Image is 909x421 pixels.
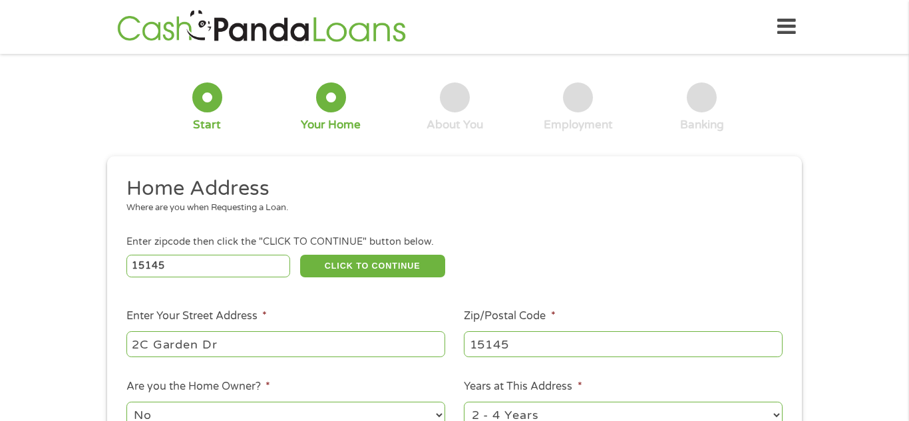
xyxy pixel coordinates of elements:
label: Years at This Address [464,380,582,394]
input: Enter Zipcode (e.g 01510) [126,255,291,277]
input: 1 Main Street [126,331,445,356]
div: Enter zipcode then click the "CLICK TO CONTINUE" button below. [126,235,783,249]
div: About You [427,118,483,132]
div: Where are you when Requesting a Loan. [126,202,773,215]
div: Your Home [301,118,361,132]
button: CLICK TO CONTINUE [300,255,445,277]
h2: Home Address [126,176,773,202]
label: Zip/Postal Code [464,309,555,323]
div: Banking [680,118,724,132]
label: Are you the Home Owner? [126,380,270,394]
div: Employment [544,118,613,132]
img: GetLoanNow Logo [113,8,410,46]
div: Start [193,118,221,132]
label: Enter Your Street Address [126,309,267,323]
